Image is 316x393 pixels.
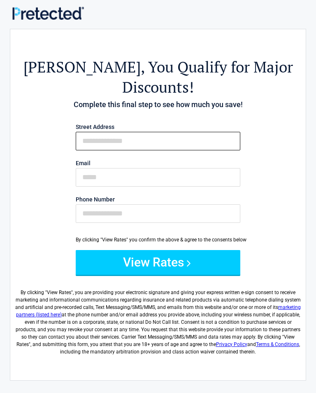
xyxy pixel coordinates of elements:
[14,99,302,110] h4: Complete this final step to see how much you save!
[76,160,240,166] label: Email
[14,57,302,97] h2: , You Qualify for Major Discounts!
[76,196,240,202] label: Phone Number
[14,282,302,356] label: By clicking " ", you are providing your electronic signature and giving your express written e-si...
[47,290,71,295] span: View Rates
[216,342,247,347] a: Privacy Policy
[23,57,141,77] span: [PERSON_NAME]
[76,236,240,243] div: By clicking "View Rates" you confirm the above & agree to the consents below
[12,7,84,19] img: Main Logo
[256,342,299,347] a: Terms & Conditions
[76,250,240,275] button: View Rates
[16,304,301,318] a: marketing partners (listed here)
[76,124,240,130] label: Street Address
